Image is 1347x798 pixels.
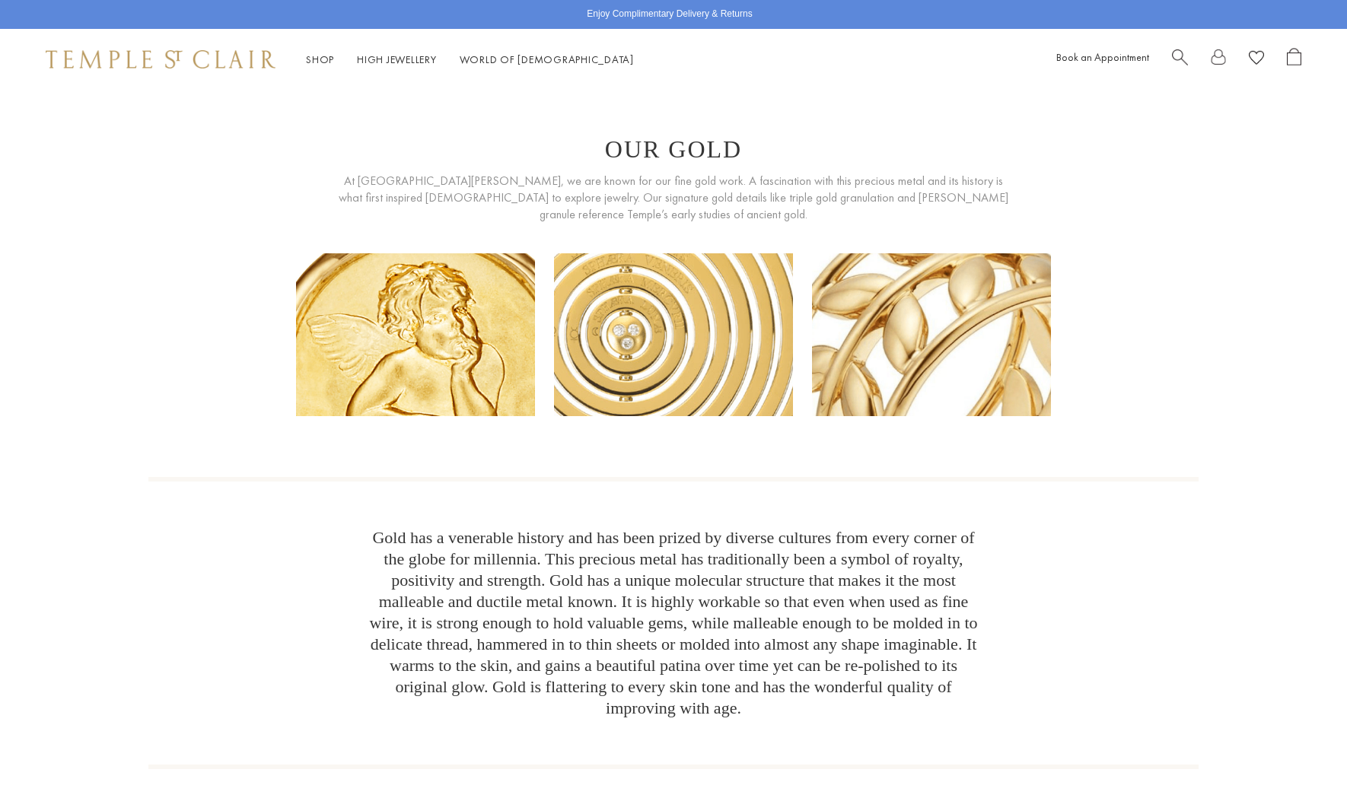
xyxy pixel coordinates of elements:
[1056,50,1149,64] a: Book an Appointment
[333,173,1014,223] span: At [GEOGRAPHIC_DATA][PERSON_NAME], we are known for our fine gold work. A fascination with this p...
[357,52,437,66] a: High JewelleryHigh Jewellery
[1287,48,1301,72] a: Open Shopping Bag
[587,7,752,22] p: Enjoy Complimentary Delivery & Returns
[812,253,1051,416] img: our-gold3_900x.png
[368,482,980,765] span: Gold has a venerable history and has been prized by diverse cultures from every corner of the glo...
[605,135,742,164] h1: Our Gold
[1172,48,1188,72] a: Search
[1249,48,1264,72] a: View Wishlist
[306,50,634,69] nav: Main navigation
[554,253,793,416] img: our-gold2_628x.png
[460,52,634,66] a: World of [DEMOGRAPHIC_DATA]World of [DEMOGRAPHIC_DATA]
[306,52,334,66] a: ShopShop
[46,50,275,68] img: Temple St. Clair
[296,253,535,416] img: our-gold1_628x.png
[1271,726,1332,783] iframe: Gorgias live chat messenger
